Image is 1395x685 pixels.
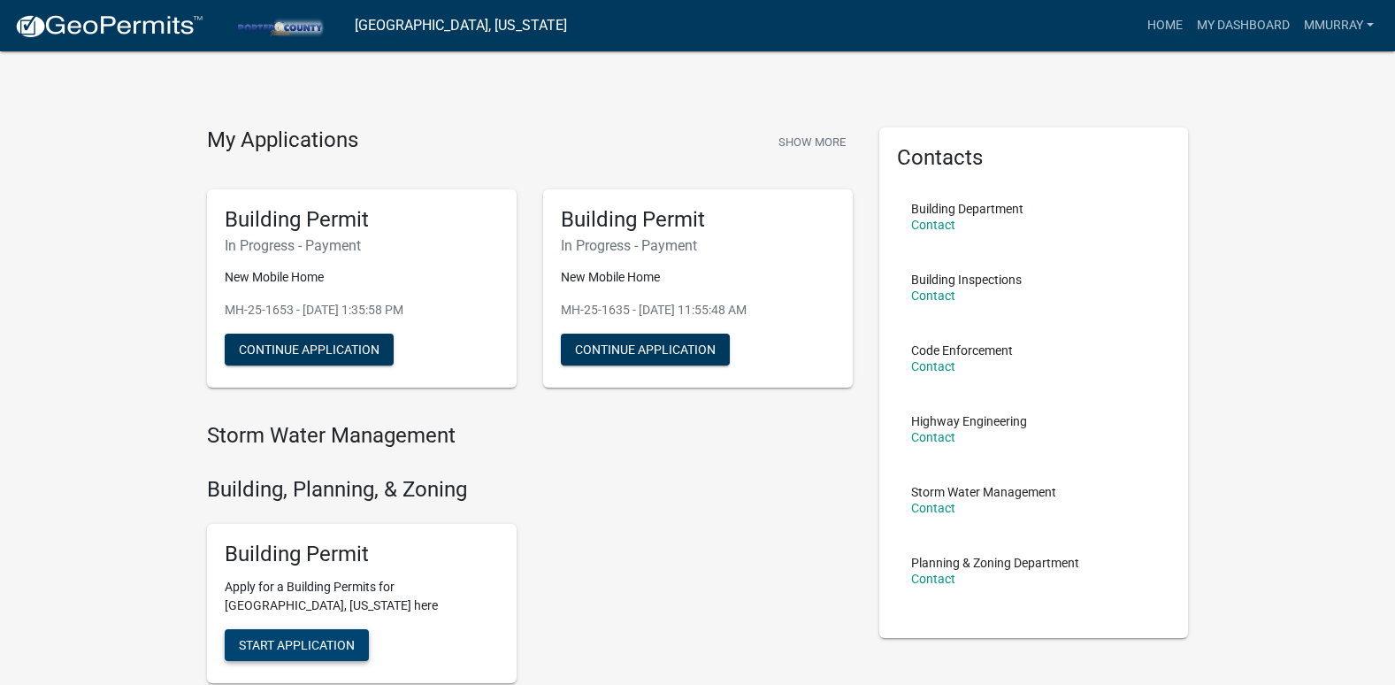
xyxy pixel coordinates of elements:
a: [GEOGRAPHIC_DATA], [US_STATE] [355,11,567,41]
p: Building Department [911,203,1023,215]
img: Porter County, Indiana [218,13,341,37]
h4: Storm Water Management [207,423,853,449]
p: Storm Water Management [911,486,1056,498]
a: Contact [911,359,955,373]
h4: Building, Planning, & Zoning [207,477,853,503]
p: New Mobile Home [561,268,835,287]
span: Start Application [239,637,355,651]
h5: Building Permit [225,542,499,567]
a: Contact [911,501,955,515]
a: Contact [911,289,955,303]
a: Contact [911,572,955,586]
p: Apply for a Building Permits for [GEOGRAPHIC_DATA], [US_STATE] here [225,578,499,615]
p: Code Enforcement [911,344,1013,357]
p: New Mobile Home [225,268,499,287]
a: My Dashboard [1190,9,1297,42]
h6: In Progress - Payment [225,237,499,254]
p: Planning & Zoning Department [911,557,1079,569]
button: Continue Application [561,334,730,366]
p: MH-25-1653 - [DATE] 1:35:58 PM [225,301,499,319]
h4: My Applications [207,127,358,154]
h5: Building Permit [225,207,499,233]
button: Show More [771,127,853,157]
a: Contact [911,430,955,444]
p: Building Inspections [911,273,1022,286]
h5: Contacts [897,145,1171,171]
h5: Building Permit [561,207,835,233]
h6: In Progress - Payment [561,237,835,254]
p: MH-25-1635 - [DATE] 11:55:48 AM [561,301,835,319]
a: Contact [911,218,955,232]
button: Start Application [225,629,369,661]
p: Highway Engineering [911,415,1027,427]
a: Home [1140,9,1190,42]
a: mmurray [1297,9,1381,42]
button: Continue Application [225,334,394,366]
